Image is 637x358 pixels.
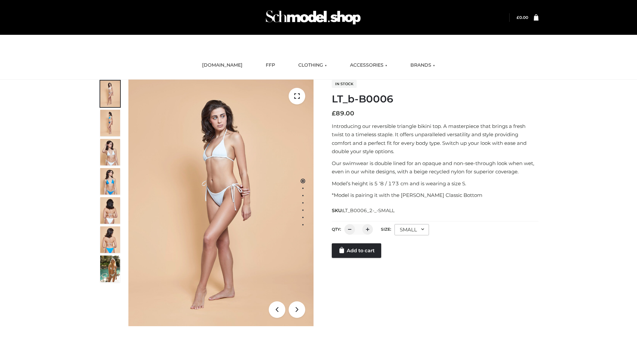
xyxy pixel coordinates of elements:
a: FFP [261,58,280,73]
span: SKU: [332,207,395,214]
a: ACCESSORIES [345,58,392,73]
img: ArielClassicBikiniTop_CloudNine_AzureSky_OW114ECO_1-scaled.jpg [100,81,120,107]
bdi: 0.00 [517,15,528,20]
bdi: 89.00 [332,110,354,117]
span: £ [332,110,336,117]
p: *Model is pairing it with the [PERSON_NAME] Classic Bottom [332,191,538,200]
a: CLOTHING [293,58,332,73]
label: QTY: [332,227,341,232]
span: LT_B0006_2-_-SMALL [343,208,394,213]
p: Model’s height is 5 ‘8 / 173 cm and is wearing a size S. [332,179,538,188]
span: In stock [332,80,357,88]
img: ArielClassicBikiniTop_CloudNine_AzureSky_OW114ECO_3-scaled.jpg [100,139,120,165]
label: Size: [381,227,391,232]
img: ArielClassicBikiniTop_CloudNine_AzureSky_OW114ECO_8-scaled.jpg [100,226,120,253]
p: Our swimwear is double lined for an opaque and non-see-through look when wet, even in our white d... [332,159,538,176]
img: ArielClassicBikiniTop_CloudNine_AzureSky_OW114ECO_2-scaled.jpg [100,110,120,136]
a: [DOMAIN_NAME] [197,58,248,73]
img: ArielClassicBikiniTop_CloudNine_AzureSky_OW114ECO_7-scaled.jpg [100,197,120,224]
a: Add to cart [332,243,381,258]
h1: LT_b-B0006 [332,93,538,105]
img: Arieltop_CloudNine_AzureSky2.jpg [100,256,120,282]
div: SMALL [394,224,429,235]
img: Schmodel Admin 964 [263,4,363,30]
a: BRANDS [405,58,440,73]
img: ArielClassicBikiniTop_CloudNine_AzureSky_OW114ECO_1 [128,80,314,326]
span: £ [517,15,519,20]
p: Introducing our reversible triangle bikini top. A masterpiece that brings a fresh twist to a time... [332,122,538,156]
a: £0.00 [517,15,528,20]
img: ArielClassicBikiniTop_CloudNine_AzureSky_OW114ECO_4-scaled.jpg [100,168,120,195]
